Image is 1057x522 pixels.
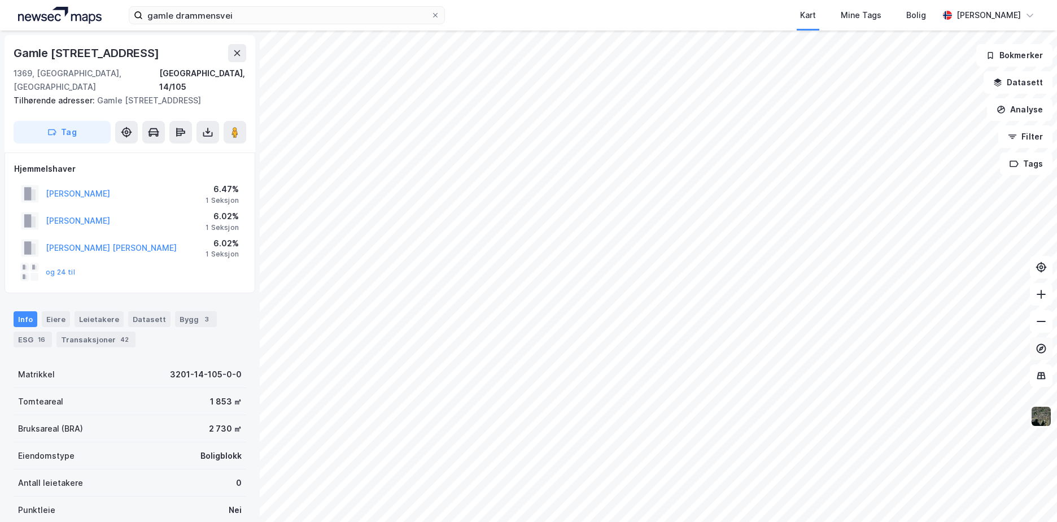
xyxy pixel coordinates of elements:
div: Leietakere [75,311,124,327]
div: Hjemmelshaver [14,162,246,176]
button: Datasett [984,71,1052,94]
div: 3 [201,314,212,325]
span: Tilhørende adresser: [14,95,97,105]
div: [GEOGRAPHIC_DATA], 14/105 [159,67,246,94]
iframe: Chat Widget [1001,468,1057,522]
div: 1 Seksjon [206,223,239,232]
div: Eiere [42,311,70,327]
img: logo.a4113a55bc3d86da70a041830d287a7e.svg [18,7,102,24]
div: [PERSON_NAME] [956,8,1021,22]
div: Bygg [175,311,217,327]
div: Eiendomstype [18,449,75,463]
div: 0 [236,476,242,490]
button: Tags [1000,153,1052,175]
div: Nei [229,503,242,517]
div: Punktleie [18,503,55,517]
div: 1 Seksjon [206,196,239,205]
div: 6.47% [206,182,239,196]
div: 1369, [GEOGRAPHIC_DATA], [GEOGRAPHIC_DATA] [14,67,159,94]
div: Bolig [906,8,926,22]
div: Tomteareal [18,395,63,408]
div: Mine Tags [841,8,881,22]
div: Datasett [128,311,171,327]
div: Gamle [STREET_ADDRESS] [14,94,237,107]
div: Kart [800,8,816,22]
button: Analyse [987,98,1052,121]
div: Gamle [STREET_ADDRESS] [14,44,161,62]
button: Bokmerker [976,44,1052,67]
div: Antall leietakere [18,476,83,490]
div: Transaksjoner [56,332,136,347]
div: 2 730 ㎡ [209,422,242,436]
div: 6.02% [206,237,239,250]
div: 1 Seksjon [206,250,239,259]
div: Matrikkel [18,368,55,381]
div: Boligblokk [200,449,242,463]
button: Filter [998,125,1052,148]
img: 9k= [1030,406,1052,427]
div: Kontrollprogram for chat [1001,468,1057,522]
div: Info [14,311,37,327]
div: ESG [14,332,52,347]
div: 42 [118,334,131,345]
div: Bruksareal (BRA) [18,422,83,436]
div: 16 [36,334,47,345]
button: Tag [14,121,111,143]
div: 3201-14-105-0-0 [170,368,242,381]
div: 1 853 ㎡ [210,395,242,408]
input: Søk på adresse, matrikkel, gårdeiere, leietakere eller personer [143,7,431,24]
div: 6.02% [206,210,239,223]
